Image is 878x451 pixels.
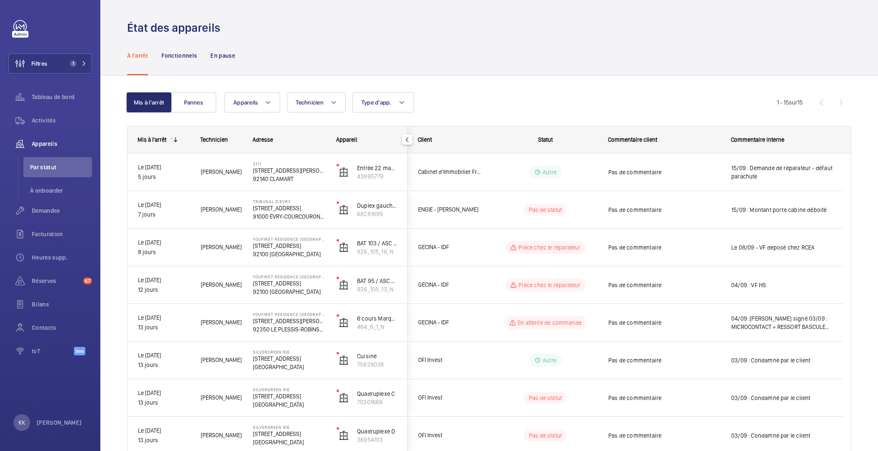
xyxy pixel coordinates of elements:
[357,398,397,406] p: 70301669
[253,242,326,250] p: [STREET_ADDRESS]
[339,280,349,290] img: elevator.svg
[339,167,349,177] img: elevator.svg
[201,280,242,290] span: [PERSON_NAME]
[32,230,92,238] span: Facturation
[731,136,784,143] span: Commentaire interne
[357,247,397,256] p: 926_105_16_N
[253,425,326,430] p: SILVERGREEN RIE
[357,314,397,323] p: 6 cours Marquis
[418,318,482,327] span: GECINA - IDF
[777,99,803,105] span: 1 - 15 15
[518,281,580,289] p: Pièce chez le réparateur
[253,199,326,204] p: Tribunal d'Evry
[357,172,397,181] p: 43995779
[138,426,190,436] p: Le [DATE]
[138,360,190,370] p: 13 jours
[127,20,225,36] h1: État des appareils
[418,393,482,403] span: OFI Invest
[608,168,720,176] span: Pas de commentaire
[339,242,349,252] img: elevator.svg
[201,393,242,403] span: [PERSON_NAME]
[171,92,216,112] button: Pannes
[608,136,657,143] span: Commentaire client
[201,205,242,214] span: [PERSON_NAME]
[529,206,562,214] p: Pas de statut
[161,51,197,60] p: Fonctionnels
[32,140,92,148] span: Appareils
[253,325,326,334] p: 92350 LE PLESSIS-ROBINSON
[30,163,92,171] span: Par statut
[138,172,190,182] p: 5 jours
[357,352,397,360] p: Cuisine
[418,205,482,214] span: ENGIE - [PERSON_NAME]
[32,300,92,308] span: Bilans
[253,175,326,183] p: 92140 CLAMART
[253,400,326,409] p: [GEOGRAPHIC_DATA]
[518,243,580,252] p: Pièce chez le réparateur
[210,51,235,60] p: En pause
[731,431,833,440] span: 03/09 : Condamné par le client
[357,277,397,285] p: BAT 95 / ASC GAUCHE - [STREET_ADDRESS]
[138,210,190,219] p: 7 jours
[32,93,92,101] span: Tableau de bord
[138,200,190,210] p: Le [DATE]
[126,92,171,112] button: Mis à l'arrêt
[357,239,397,247] p: BAT 103 / ASC GAUCHE - [STREET_ADDRESS]
[138,238,190,247] p: Le [DATE]
[418,136,432,143] span: Client
[357,427,397,436] p: Quadruplexe D
[138,323,190,332] p: 13 jours
[74,347,85,355] span: Beta
[253,363,326,371] p: [GEOGRAPHIC_DATA]
[253,387,326,392] p: SILVERGREEN RIE
[253,136,273,143] span: Adresse
[339,318,349,328] img: elevator.svg
[287,92,346,112] button: Technicien
[357,360,397,369] p: 75828038
[253,438,326,446] p: [GEOGRAPHIC_DATA]
[361,99,392,106] span: Type d'app.
[543,356,556,364] p: Autre
[253,250,326,258] p: 92100 [GEOGRAPHIC_DATA]
[201,318,242,327] span: [PERSON_NAME]
[138,247,190,257] p: 8 jours
[253,237,326,242] p: YouFirst Residence [GEOGRAPHIC_DATA]
[731,164,833,181] span: 15/09 : Demande de réparateur - défaut parachute
[138,388,190,398] p: Le [DATE]
[32,277,80,285] span: Réserves
[253,317,326,325] p: [STREET_ADDRESS][PERSON_NAME]
[127,51,148,60] p: À l'arrêt
[608,319,720,327] span: Pas de commentaire
[731,243,833,252] span: Le 08/09 - VF deposé chez RCEA
[357,323,397,331] p: 464_6_1_N
[731,206,833,214] span: 15/09 : Montant porte cabine déboité
[608,243,720,252] span: Pas de commentaire
[339,355,349,365] img: elevator.svg
[138,351,190,360] p: Le [DATE]
[32,206,92,215] span: Demandes
[253,274,326,279] p: YouFirst Residence [GEOGRAPHIC_DATA]
[8,54,92,74] button: Filtres1
[201,167,242,177] span: [PERSON_NAME]
[418,242,482,252] span: GECINA - IDF
[30,186,92,195] span: À onboarder
[731,356,833,364] span: 03/09 : Condamné par le client
[731,314,833,331] span: 04/09 :[PERSON_NAME] signé 03/09 : MICROCONTACT + RESSORT BASCULEUR HS, Devis envoyé
[32,116,92,125] span: Activités
[253,354,326,363] p: [STREET_ADDRESS]
[253,312,326,317] p: YouFirst Residence [GEOGRAPHIC_DATA]
[418,280,482,290] span: GECINA - IDF
[201,242,242,252] span: [PERSON_NAME]
[608,394,720,402] span: Pas de commentaire
[138,398,190,408] p: 13 jours
[357,390,397,398] p: Quadruplexe C
[253,279,326,288] p: [STREET_ADDRESS]
[357,285,397,293] p: 926_105_13_N
[357,210,397,218] p: 68281699
[253,430,326,438] p: [STREET_ADDRESS]
[138,163,190,172] p: Le [DATE]
[138,136,166,143] div: Mis à l'arrêt
[138,285,190,295] p: 12 jours
[32,253,92,262] span: Heures supp.
[352,92,414,112] button: Type d'app.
